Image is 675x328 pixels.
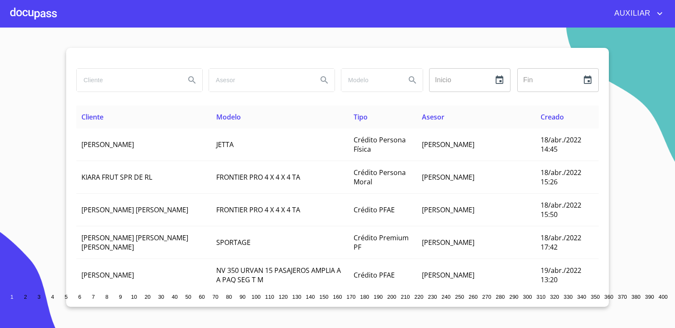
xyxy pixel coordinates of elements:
button: 250 [453,290,466,303]
span: 120 [279,294,287,300]
span: 18/abr./2022 15:50 [541,200,581,219]
span: [PERSON_NAME] [PERSON_NAME] [81,205,188,214]
button: 260 [466,290,480,303]
button: 10 [127,290,141,303]
span: 270 [482,294,491,300]
button: 310 [534,290,548,303]
span: JETTA [216,140,234,149]
span: 210 [401,294,410,300]
button: 2 [19,290,32,303]
button: 80 [222,290,236,303]
span: 400 [658,294,667,300]
span: 160 [333,294,342,300]
button: 190 [371,290,385,303]
span: 230 [428,294,437,300]
span: Crédito Premium PF [354,233,409,252]
span: Cliente [81,112,103,122]
button: 140 [304,290,317,303]
span: 390 [645,294,654,300]
button: 280 [494,290,507,303]
span: 110 [265,294,274,300]
button: 4 [46,290,59,303]
span: [PERSON_NAME] [422,270,474,280]
button: 1 [5,290,19,303]
span: 18/abr./2022 15:26 [541,168,581,186]
button: 230 [426,290,439,303]
button: 380 [629,290,643,303]
span: [PERSON_NAME] [422,205,474,214]
button: 240 [439,290,453,303]
span: 130 [292,294,301,300]
span: 260 [469,294,477,300]
span: SPORTAGE [216,238,251,247]
button: Search [314,70,335,90]
span: 18/abr./2022 17:42 [541,233,581,252]
button: 330 [561,290,575,303]
span: [PERSON_NAME] [81,140,134,149]
span: 290 [509,294,518,300]
button: account of current user [608,7,665,20]
span: Tipo [354,112,368,122]
button: 7 [86,290,100,303]
span: Modelo [216,112,241,122]
button: 5 [59,290,73,303]
span: 250 [455,294,464,300]
input: search [77,69,179,92]
button: 40 [168,290,181,303]
button: 400 [656,290,670,303]
button: 20 [141,290,154,303]
button: 290 [507,290,521,303]
span: 370 [618,294,627,300]
span: FRONTIER PRO 4 X 4 X 4 TA [216,205,300,214]
span: Crédito PFAE [354,270,395,280]
span: 5 [64,294,67,300]
span: 170 [346,294,355,300]
button: 3 [32,290,46,303]
button: 110 [263,290,276,303]
button: 390 [643,290,656,303]
span: 100 [251,294,260,300]
span: FRONTIER PRO 4 X 4 X 4 TA [216,172,300,182]
span: [PERSON_NAME] [81,270,134,280]
button: 200 [385,290,399,303]
button: 300 [521,290,534,303]
button: Search [182,70,202,90]
span: 280 [496,294,505,300]
span: 300 [523,294,532,300]
span: 9 [119,294,122,300]
button: 8 [100,290,114,303]
button: 70 [209,290,222,303]
button: 130 [290,290,304,303]
span: 150 [319,294,328,300]
span: 50 [185,294,191,300]
span: 340 [577,294,586,300]
span: 310 [536,294,545,300]
span: 19/abr./2022 13:20 [541,266,581,284]
span: 3 [37,294,40,300]
button: 100 [249,290,263,303]
span: [PERSON_NAME] [PERSON_NAME] [PERSON_NAME] [81,233,188,252]
span: 350 [591,294,600,300]
span: 80 [226,294,232,300]
span: 70 [212,294,218,300]
span: [PERSON_NAME] [422,172,474,182]
span: 2 [24,294,27,300]
span: 8 [105,294,108,300]
button: 370 [616,290,629,303]
span: 220 [414,294,423,300]
button: 350 [589,290,602,303]
button: 120 [276,290,290,303]
button: 220 [412,290,426,303]
button: 150 [317,290,331,303]
button: 320 [548,290,561,303]
span: Creado [541,112,564,122]
span: 360 [604,294,613,300]
button: 360 [602,290,616,303]
input: search [341,69,399,92]
span: 4 [51,294,54,300]
span: 180 [360,294,369,300]
span: 90 [240,294,245,300]
span: 6 [78,294,81,300]
span: 7 [92,294,95,300]
span: 380 [631,294,640,300]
